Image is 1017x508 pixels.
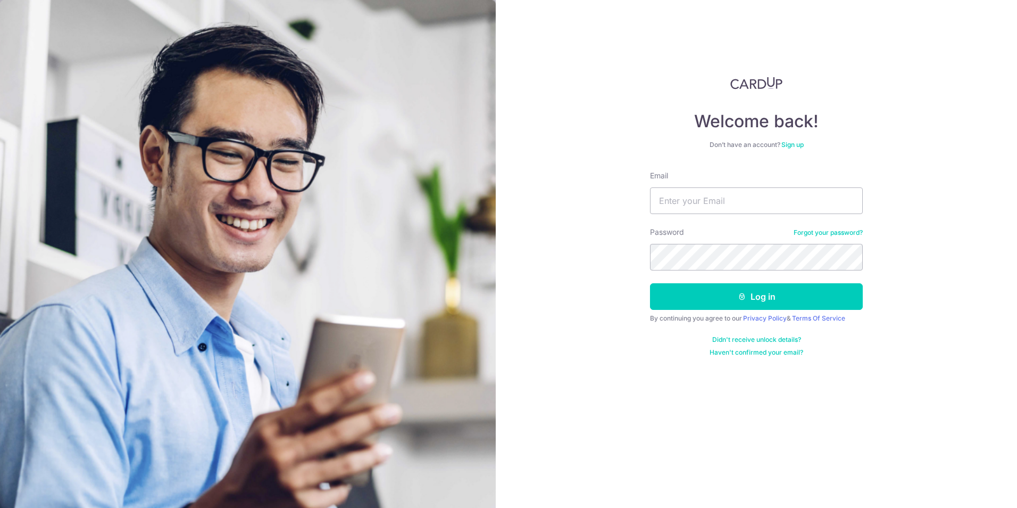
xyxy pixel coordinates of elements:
a: Sign up [781,141,804,149]
input: Enter your Email [650,187,863,214]
a: Privacy Policy [743,314,787,322]
button: Log in [650,283,863,310]
div: By continuing you agree to our & [650,314,863,323]
img: CardUp Logo [730,77,782,89]
div: Don’t have an account? [650,141,863,149]
a: Didn't receive unlock details? [712,335,801,344]
a: Haven't confirmed your email? [710,348,803,357]
label: Password [650,227,684,237]
h4: Welcome back! [650,111,863,132]
a: Terms Of Service [792,314,845,322]
a: Forgot your password? [794,228,863,237]
label: Email [650,170,668,181]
